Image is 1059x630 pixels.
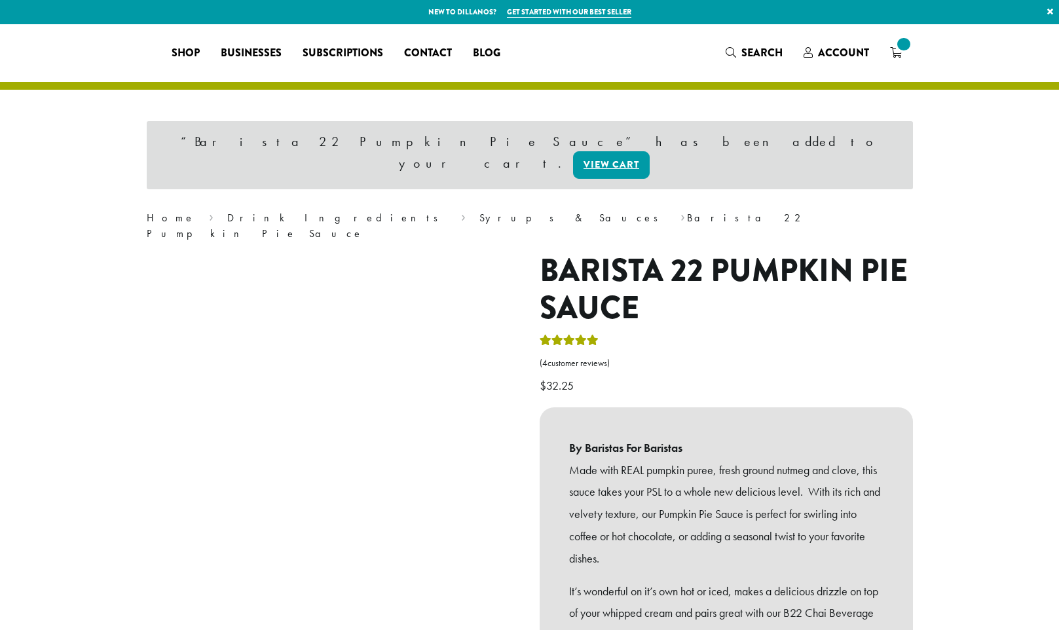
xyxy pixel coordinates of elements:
span: Search [741,45,783,60]
span: › [209,206,214,226]
a: Drink Ingredients [227,211,447,225]
bdi: 32.25 [540,378,577,393]
a: Home [147,211,195,225]
span: › [461,206,466,226]
a: (4customer reviews) [540,357,913,370]
span: Blog [473,45,500,62]
span: Shop [172,45,200,62]
span: Account [818,45,869,60]
span: 4 [542,358,548,369]
span: $ [540,378,546,393]
span: Subscriptions [303,45,383,62]
span: › [680,206,685,226]
div: “Barista 22 Pumpkin Pie Sauce” has been added to your cart. [147,121,913,189]
a: Shop [161,43,210,64]
div: Rated 5.00 out of 5 [540,333,599,352]
nav: Breadcrumb [147,210,913,242]
a: Get started with our best seller [507,7,631,18]
span: Businesses [221,45,282,62]
p: Made with REAL pumpkin puree, fresh ground nutmeg and clove, this sauce takes your PSL to a whole... [569,459,883,570]
span: Contact [404,45,452,62]
b: By Baristas For Baristas [569,437,883,459]
a: Search [715,42,793,64]
h1: Barista 22 Pumpkin Pie Sauce [540,252,913,327]
a: View cart [573,151,650,179]
a: Syrups & Sauces [479,211,667,225]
